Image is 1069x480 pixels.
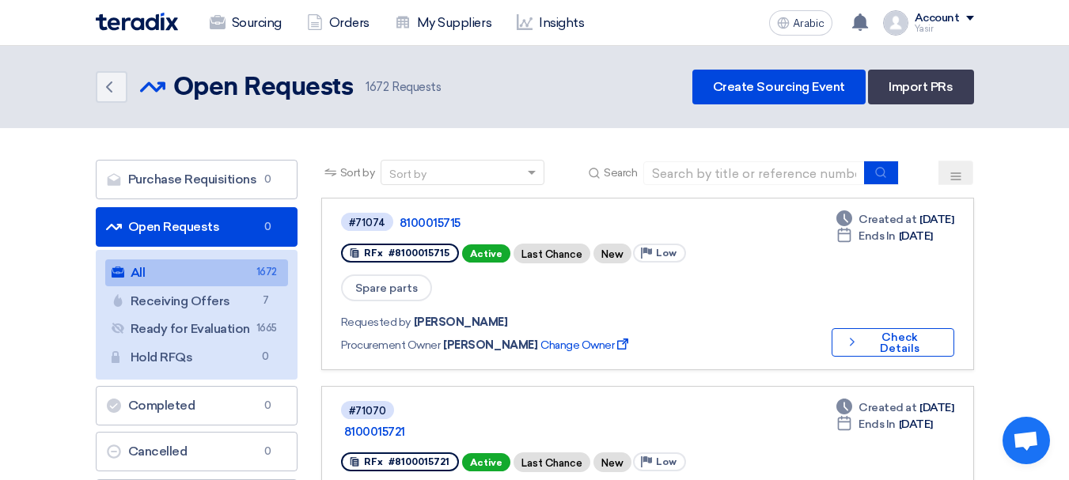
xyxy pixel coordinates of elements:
[96,386,298,425] a: Completed0
[713,79,845,94] font: Create Sourcing Event
[232,15,282,30] font: Sourcing
[131,293,230,308] font: Receiving Offers
[96,160,298,199] a: Purchase Requisitions0
[539,15,584,30] font: Insights
[263,294,269,306] font: 7
[382,6,504,40] a: My Suppliers
[868,70,973,104] a: Import PRs
[915,11,960,25] font: Account
[349,405,386,417] font: #71070
[264,399,271,411] font: 0
[366,80,389,94] font: 1672
[344,425,405,439] font: 8100015721
[643,161,865,185] input: Search by title or reference number
[256,266,277,278] font: 1672
[470,457,502,468] font: Active
[131,321,250,336] font: Ready for Evaluation
[504,6,597,40] a: Insights
[341,338,441,352] font: Procurement Owner
[264,221,271,232] font: 0
[889,79,953,94] font: Import PRs
[919,401,953,414] font: [DATE]
[96,13,178,31] img: Teradix logo
[262,350,269,362] font: 0
[540,338,614,352] font: Change Owner
[443,338,537,352] font: [PERSON_NAME]
[521,248,582,260] font: Last Chance
[256,322,277,334] font: 1665
[859,401,916,414] font: Created at
[131,350,193,365] font: Hold RFQs
[521,457,582,469] font: Last Chance
[389,248,449,259] font: #8100015715
[656,456,677,467] font: Low
[400,216,795,230] a: 8100015715
[915,24,934,34] font: Yasir
[355,282,418,295] font: Spare parts
[128,444,188,459] font: Cancelled
[264,173,271,185] font: 0
[470,248,502,259] font: Active
[880,331,919,355] font: Check Details
[364,248,383,259] font: RFx
[1003,417,1050,464] a: Open chat
[340,166,375,180] font: Sort by
[349,217,385,229] font: #71074
[601,248,624,260] font: New
[294,6,382,40] a: Orders
[832,328,954,357] button: Check Details
[919,213,953,226] font: [DATE]
[604,166,637,180] font: Search
[364,456,383,467] font: RFx
[96,432,298,471] a: Cancelled0
[656,248,677,259] font: Low
[859,418,896,431] font: Ends In
[128,398,195,413] font: Completed
[883,10,908,36] img: profile_test.png
[264,445,271,457] font: 0
[173,75,354,100] font: Open Requests
[344,425,740,439] a: 8100015721
[899,418,933,431] font: [DATE]
[131,265,146,280] font: All
[769,10,832,36] button: Arabic
[341,316,411,329] font: Requested by
[389,456,449,467] font: #8100015721
[400,216,461,230] font: 8100015715
[793,17,824,30] font: Arabic
[197,6,294,40] a: Sourcing
[417,15,491,30] font: My Suppliers
[329,15,370,30] font: Orders
[389,168,426,181] font: Sort by
[859,229,896,243] font: Ends In
[601,457,624,469] font: New
[96,207,298,247] a: Open Requests0
[859,213,916,226] font: Created at
[414,316,508,329] font: [PERSON_NAME]
[128,219,220,234] font: Open Requests
[899,229,933,243] font: [DATE]
[128,172,257,187] font: Purchase Requisitions
[392,80,441,94] font: Requests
